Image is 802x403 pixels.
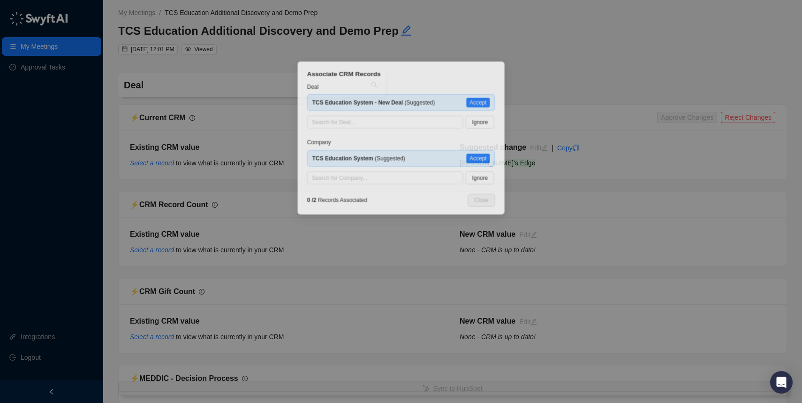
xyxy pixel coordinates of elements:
strong: TCS Education System [296,157,368,165]
span: (Suggested) [296,157,406,165]
span: Records Associated [290,205,361,216]
span: Ignore [484,179,503,189]
strong: 0 / 2 [290,207,301,214]
strong: TCS Education System - New Deal [296,92,403,99]
span: Ignore [484,113,503,124]
span: Accept [482,156,502,166]
button: Ignore [477,111,511,126]
button: Close [480,203,512,218]
div: Associate CRM Records [290,56,512,68]
span: (Suggested) [296,92,441,99]
div: Open Intercom Messenger [770,371,793,394]
button: Accept [478,90,506,101]
button: Accept [478,155,506,167]
button: Ignore [477,177,511,192]
label: Company [290,137,325,147]
label: Deal [290,71,310,82]
span: Accept [482,90,502,101]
